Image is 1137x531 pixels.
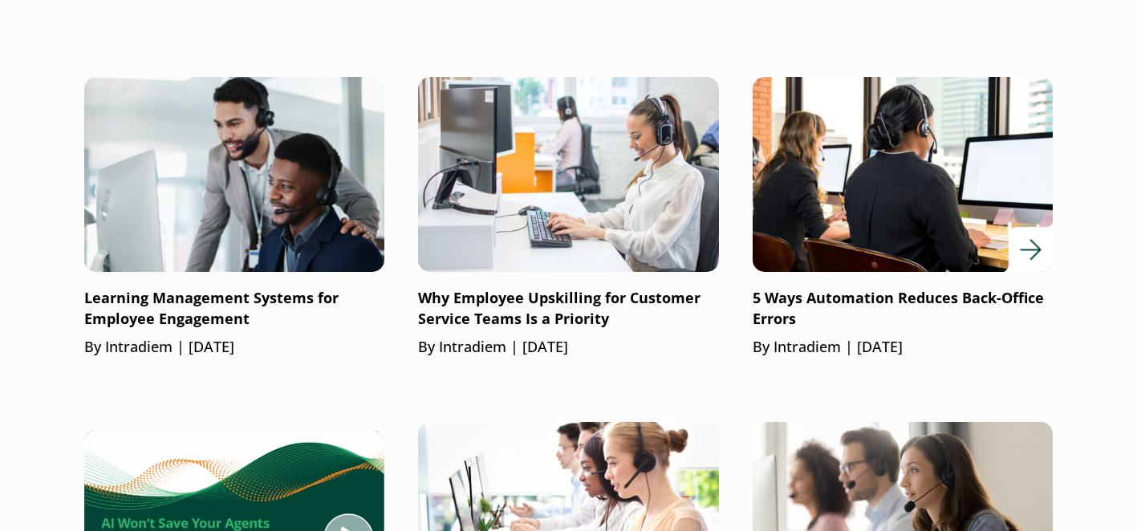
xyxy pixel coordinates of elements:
[418,77,718,358] a: Why Employee Upskilling for Customer Service Teams Is a PriorityBy Intradiem | [DATE]
[84,77,384,358] a: Learning Management Systems for Employee EngagementBy Intradiem | [DATE]
[418,337,718,358] p: By Intradiem | [DATE]
[26,26,39,39] img: logo_orange.svg
[61,95,144,105] div: Domain Overview
[26,42,39,55] img: website_grey.svg
[43,93,56,106] img: tab_domain_overview_orange.svg
[42,42,177,55] div: Domain: [DOMAIN_NAME]
[160,93,173,106] img: tab_keywords_by_traffic_grey.svg
[418,288,718,330] p: Why Employee Upskilling for Customer Service Teams Is a Priority
[177,95,270,105] div: Keywords by Traffic
[45,26,79,39] div: v 4.0.25
[753,288,1053,330] p: 5 Ways Automation Reduces Back-Office Errors
[753,337,1053,358] p: By Intradiem | [DATE]
[84,337,384,358] p: By Intradiem | [DATE]
[84,288,384,330] p: Learning Management Systems for Employee Engagement
[753,77,1053,358] a: 5 Ways Automation Reduces Back-Office ErrorsBy Intradiem | [DATE]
